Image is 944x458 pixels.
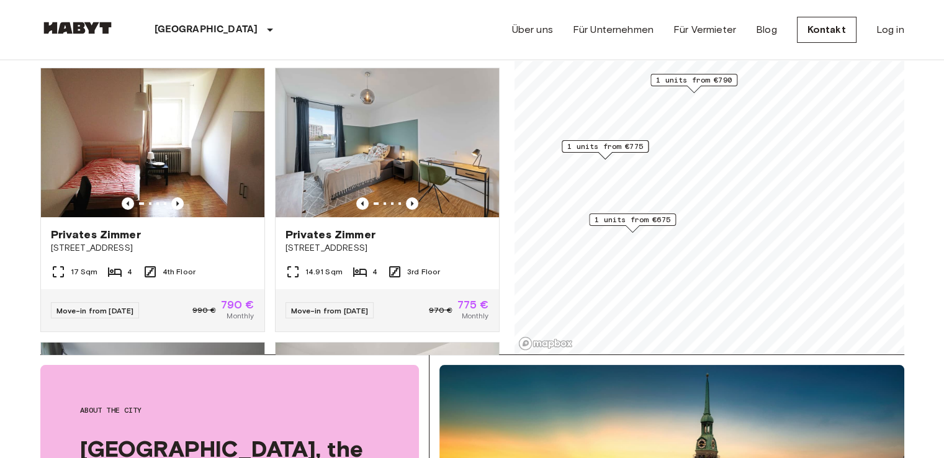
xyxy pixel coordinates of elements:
[429,305,452,316] span: 970 €
[192,305,216,316] span: 990 €
[595,214,670,225] span: 1 units from €675
[518,336,573,351] a: Mapbox logo
[276,68,499,217] img: Marketing picture of unit DE-02-019-002-04HF
[80,405,379,416] span: About the city
[457,299,489,310] span: 775 €
[285,227,375,242] span: Privates Zimmer
[512,22,553,37] a: Über uns
[673,22,736,37] a: Für Vermieter
[406,197,418,210] button: Previous image
[155,22,258,37] p: [GEOGRAPHIC_DATA]
[227,310,254,321] span: Monthly
[876,22,904,37] a: Log in
[71,266,98,277] span: 17 Sqm
[163,266,196,277] span: 4th Floor
[40,22,115,34] img: Habyt
[567,141,643,152] span: 1 units from €775
[221,299,254,310] span: 790 €
[127,266,132,277] span: 4
[407,266,440,277] span: 3rd Floor
[461,310,488,321] span: Monthly
[562,140,649,159] div: Map marker
[656,74,732,86] span: 1 units from €790
[589,213,676,233] div: Map marker
[122,197,134,210] button: Previous image
[171,197,184,210] button: Previous image
[573,22,654,37] a: Für Unternehmen
[797,17,856,43] a: Kontakt
[275,68,500,332] a: Marketing picture of unit DE-02-019-002-04HFPrevious imagePrevious imagePrivates Zimmer[STREET_AD...
[41,68,264,217] img: Marketing picture of unit DE-02-001-03M
[756,22,777,37] a: Blog
[356,197,369,210] button: Previous image
[51,227,141,242] span: Privates Zimmer
[56,306,134,315] span: Move-in from [DATE]
[291,306,369,315] span: Move-in from [DATE]
[51,242,254,254] span: [STREET_ADDRESS]
[650,74,737,93] div: Map marker
[40,68,265,332] a: Marketing picture of unit DE-02-001-03MPrevious imagePrevious imagePrivates Zimmer[STREET_ADDRESS...
[285,242,489,254] span: [STREET_ADDRESS]
[372,266,377,277] span: 4
[305,266,343,277] span: 14.91 Sqm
